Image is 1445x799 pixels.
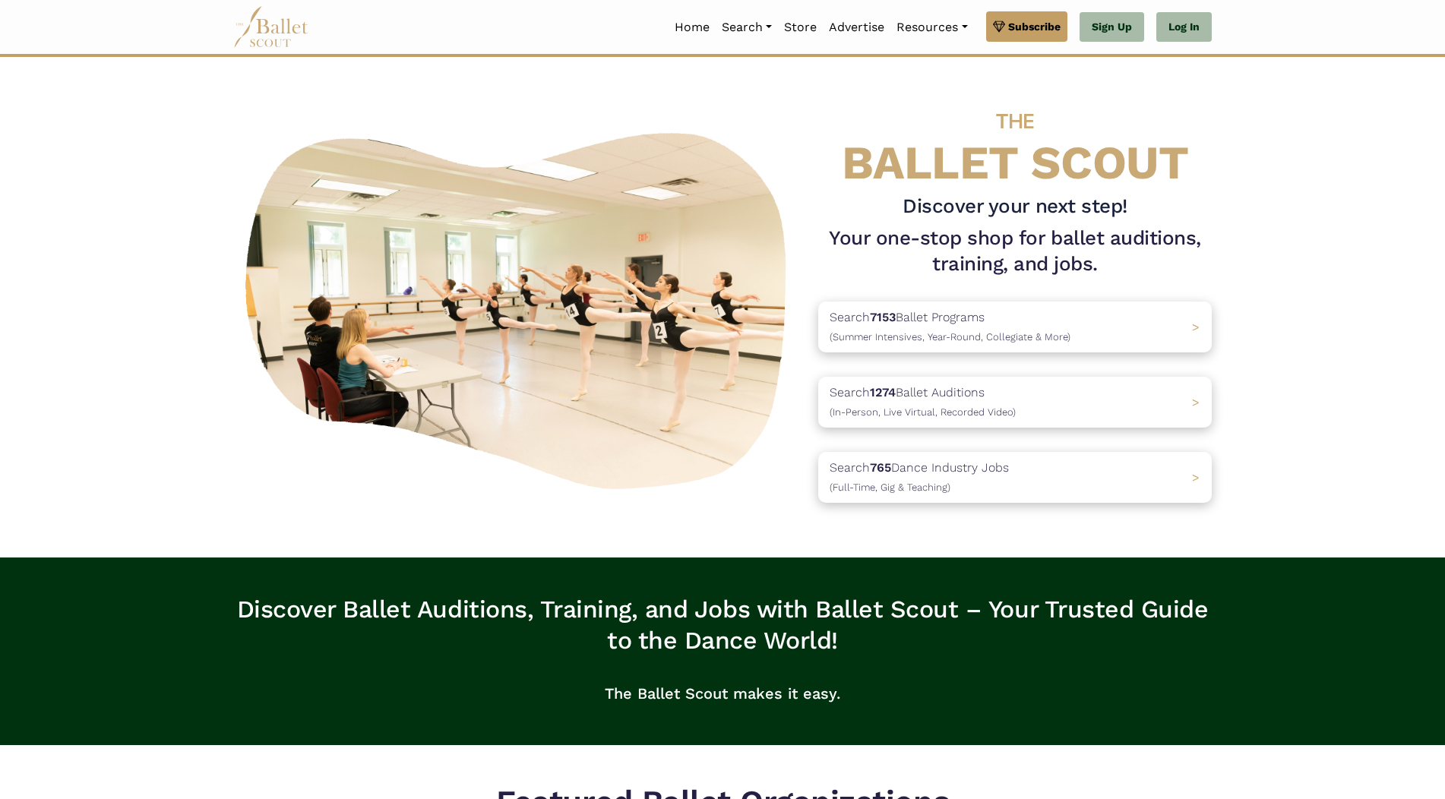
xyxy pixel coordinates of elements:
[1192,395,1200,409] span: >
[830,458,1009,497] p: Search Dance Industry Jobs
[818,452,1212,503] a: Search765Dance Industry Jobs(Full-Time, Gig & Teaching) >
[818,87,1212,188] h4: BALLET SCOUT
[1192,320,1200,334] span: >
[818,377,1212,428] a: Search1274Ballet Auditions(In-Person, Live Virtual, Recorded Video) >
[830,308,1070,346] p: Search Ballet Programs
[818,302,1212,352] a: Search7153Ballet Programs(Summer Intensives, Year-Round, Collegiate & More)>
[986,11,1067,42] a: Subscribe
[870,310,896,324] b: 7153
[233,594,1212,657] h3: Discover Ballet Auditions, Training, and Jobs with Ballet Scout – Your Trusted Guide to the Dance...
[830,406,1016,418] span: (In-Person, Live Virtual, Recorded Video)
[778,11,823,43] a: Store
[1080,12,1144,43] a: Sign Up
[233,116,806,498] img: A group of ballerinas talking to each other in a ballet studio
[233,669,1212,718] p: The Ballet Scout makes it easy.
[996,109,1034,134] span: THE
[716,11,778,43] a: Search
[818,194,1212,219] h3: Discover your next step!
[830,383,1016,422] p: Search Ballet Auditions
[870,385,896,399] b: 1274
[1156,12,1212,43] a: Log In
[830,482,950,493] span: (Full-Time, Gig & Teaching)
[830,331,1070,343] span: (Summer Intensives, Year-Round, Collegiate & More)
[1008,18,1061,35] span: Subscribe
[669,11,716,43] a: Home
[818,226,1212,277] h1: Your one-stop shop for ballet auditions, training, and jobs.
[890,11,973,43] a: Resources
[823,11,890,43] a: Advertise
[1192,470,1200,485] span: >
[993,18,1005,35] img: gem.svg
[870,460,891,475] b: 765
